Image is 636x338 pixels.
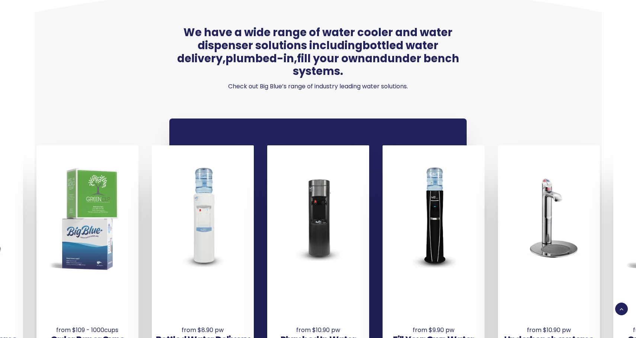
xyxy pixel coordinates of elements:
p: Check out Big Blue’s range of industry leading water solutions. [169,81,467,92]
a: plumbed-in [226,51,294,66]
span: We have a wide range of water cooler and water dispenser solutions including , , and . [169,26,467,78]
a: bottled water delivery [177,38,439,66]
a: under bench systems [293,51,459,79]
a: fill your own [297,51,365,66]
iframe: Chatbot [587,289,626,328]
